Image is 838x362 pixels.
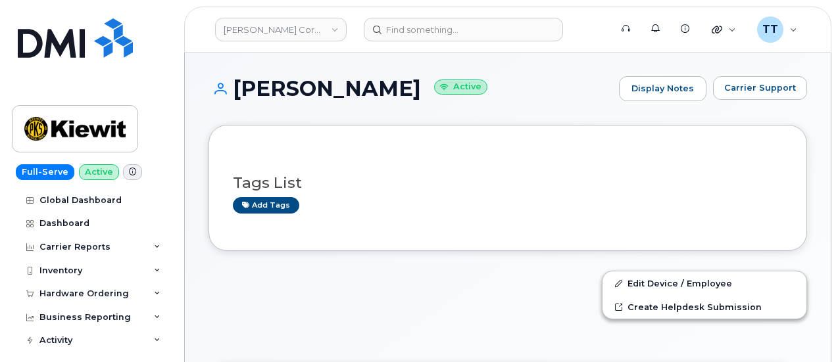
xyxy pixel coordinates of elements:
a: Display Notes [619,76,706,101]
a: Add tags [233,197,299,214]
h1: [PERSON_NAME] [209,77,612,100]
a: Edit Device / Employee [603,271,806,295]
button: Carrier Support [713,76,807,100]
h3: Tags List [233,175,783,191]
a: Create Helpdesk Submission [603,295,806,319]
span: Carrier Support [724,81,796,94]
small: Active [434,79,487,95]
